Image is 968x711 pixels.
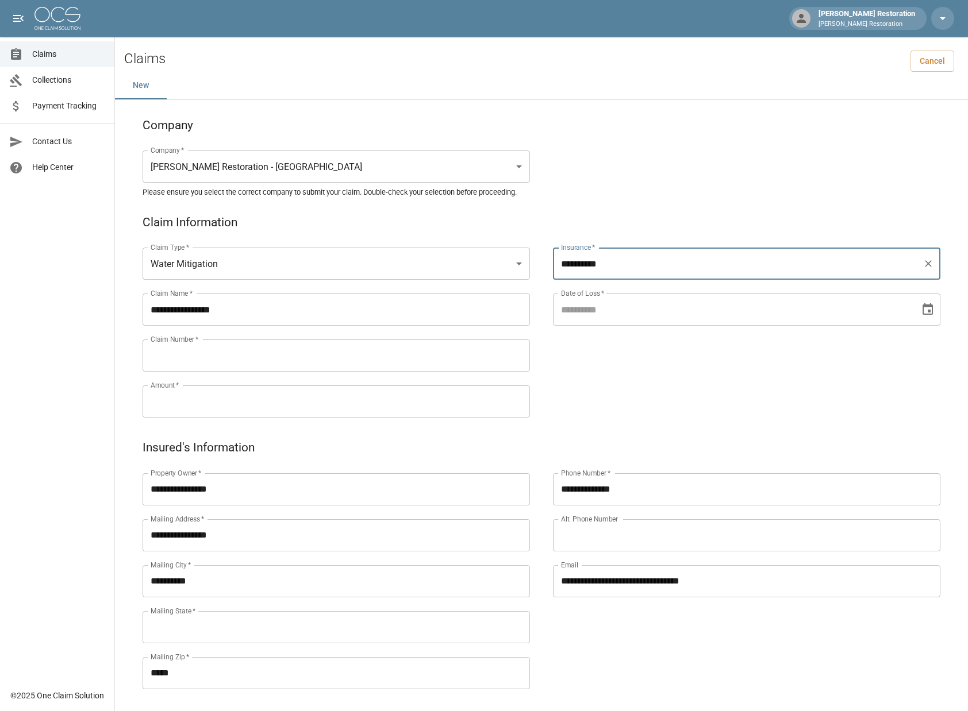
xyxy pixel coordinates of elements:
label: Date of Loss [561,288,604,298]
div: Water Mitigation [143,248,530,280]
div: dynamic tabs [115,72,968,99]
label: Email [561,560,578,570]
label: Phone Number [561,468,610,478]
div: © 2025 One Claim Solution [10,690,104,701]
img: ocs-logo-white-transparent.png [34,7,80,30]
button: Choose date [916,298,939,321]
label: Alt. Phone Number [561,514,618,524]
label: Mailing Zip [151,652,190,662]
button: open drawer [7,7,30,30]
label: Mailing City [151,560,191,570]
span: Help Center [32,161,105,173]
button: Clear [920,256,936,272]
h5: Please ensure you select the correct company to submit your claim. Double-check your selection be... [143,187,940,197]
label: Mailing Address [151,514,204,524]
label: Property Owner [151,468,202,478]
label: Amount [151,380,179,390]
a: Cancel [911,51,954,72]
p: [PERSON_NAME] Restoration [819,20,915,29]
h2: Claims [124,51,166,67]
div: [PERSON_NAME] Restoration [814,8,920,29]
span: Claims [32,48,105,60]
div: [PERSON_NAME] Restoration - [GEOGRAPHIC_DATA] [143,150,530,183]
span: Contact Us [32,136,105,148]
label: Claim Name [151,288,193,298]
label: Claim Number [151,334,198,344]
label: Insurance [561,242,595,252]
label: Claim Type [151,242,189,252]
label: Mailing State [151,606,195,616]
span: Collections [32,74,105,86]
span: Payment Tracking [32,100,105,112]
button: New [115,72,167,99]
label: Company [151,145,185,155]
